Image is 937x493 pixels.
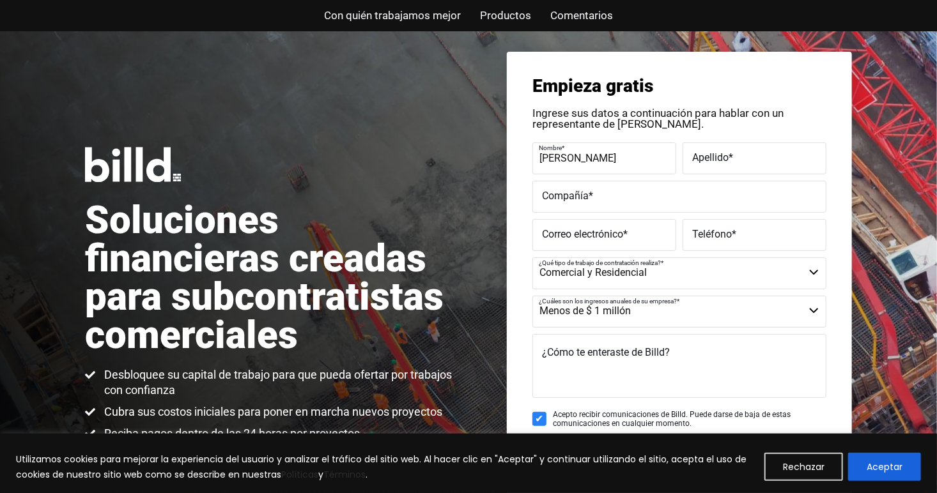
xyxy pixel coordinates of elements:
span: Teléfono [692,228,732,240]
h3: Empieza gratis [532,77,826,95]
span: Desbloquee su capital de trabajo para que pueda ofertar por trabajos con confianza [101,367,468,398]
a: Productos [480,6,531,25]
p: Ingrese sus datos a continuación para hablar con un representante de [PERSON_NAME]. [532,108,826,130]
a: Con quién trabajamos mejor [324,6,461,25]
p: Utilizamos cookies para mejorar la experiencia del usuario y analizar el tráfico del sitio web. A... [16,451,755,482]
a: Términos [323,468,366,481]
span: Cubra sus costos iniciales para poner en marcha nuevos proyectos [101,404,442,420]
button: Aceptar [848,453,921,481]
button: Rechazar [764,453,843,481]
a: Políticas [281,468,318,481]
a: Comentarios [550,6,613,25]
span: Nombre [539,144,562,151]
span: ¿Cómo te enteraste de Billd? [542,346,670,358]
input: Acepto recibir comunicaciones de Billd. Puede darse de baja de estas comunicaciones en cualquier ... [532,412,546,426]
span: Acepto recibir comunicaciones de Billd. Puede darse de baja de estas comunicaciones en cualquier ... [553,410,826,429]
span: Correo electrónico [542,228,623,240]
span: Compañía [542,190,589,202]
span: Apellido [692,151,729,163]
span: Reciba pagos dentro de las 24 horas por proyectos [101,426,360,441]
h1: Soluciones financieras creadas para subcontratistas comerciales [85,201,468,354]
